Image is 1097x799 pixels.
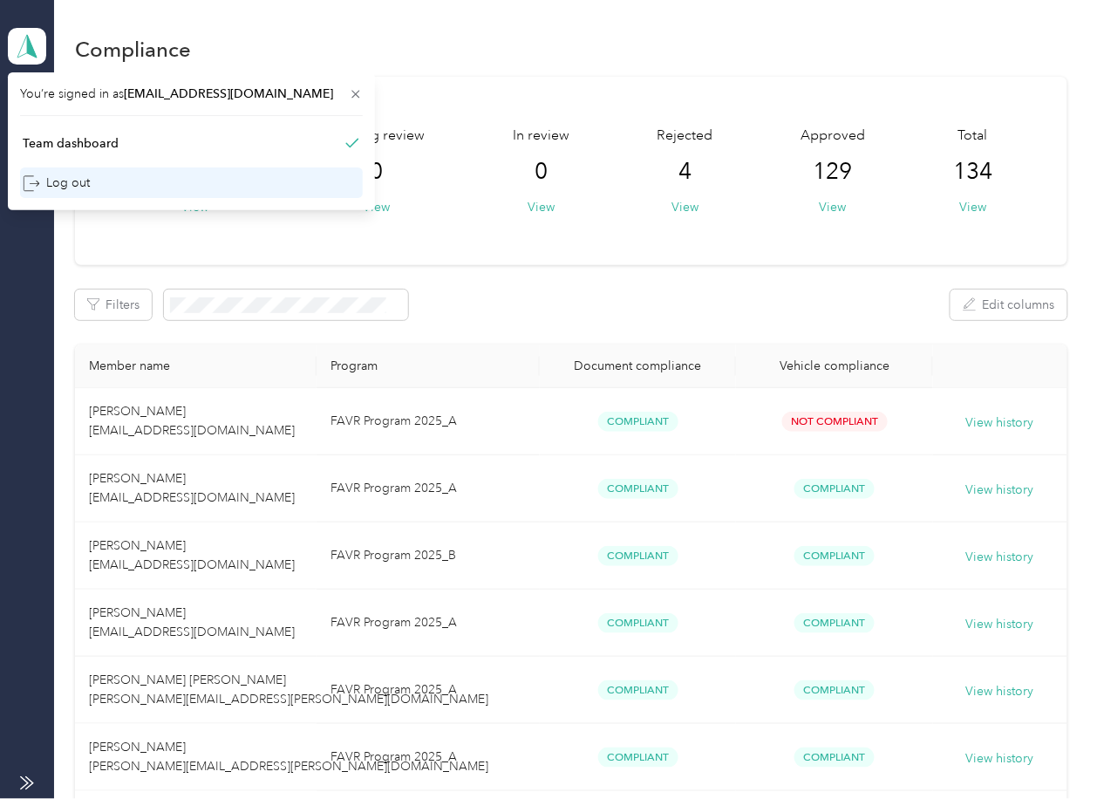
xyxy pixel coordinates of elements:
button: Filters [75,290,152,320]
span: Compliant [794,680,875,700]
span: Compliant [598,546,678,566]
span: [PERSON_NAME] [PERSON_NAME][EMAIL_ADDRESS][PERSON_NAME][DOMAIN_NAME] [89,740,488,774]
td: FAVR Program 2025_A [317,388,540,455]
span: [PERSON_NAME] [EMAIL_ADDRESS][DOMAIN_NAME] [89,538,295,572]
th: Member name [75,345,317,388]
span: Compliant [794,748,875,768]
iframe: Everlance-gr Chat Button Frame [999,701,1097,799]
span: [PERSON_NAME] [PERSON_NAME] [PERSON_NAME][EMAIL_ADDRESS][PERSON_NAME][DOMAIN_NAME] [89,673,488,707]
span: Rejected [658,126,713,147]
span: You’re signed in as [20,85,363,103]
button: View history [966,413,1034,433]
span: Total [958,126,988,147]
span: Compliant [794,479,875,499]
div: Team dashboard [23,134,119,153]
div: Vehicle compliance [750,359,918,373]
button: View history [966,615,1034,634]
button: View [363,198,390,216]
span: Compliant [598,479,678,499]
span: 0 [370,158,383,186]
span: [PERSON_NAME] [EMAIL_ADDRESS][DOMAIN_NAME] [89,471,295,505]
span: 134 [953,158,992,186]
button: View [671,198,698,216]
span: Not Compliant [782,412,888,432]
span: In review [513,126,569,147]
td: FAVR Program 2025_A [317,455,540,522]
button: Edit columns [951,290,1067,320]
span: Compliant [794,613,875,633]
h1: Compliance [75,40,191,58]
td: FAVR Program 2025_A [317,657,540,724]
button: View history [966,749,1034,768]
button: View [959,198,986,216]
span: Compliant [598,613,678,633]
td: FAVR Program 2025_A [317,590,540,657]
span: Pending review [328,126,425,147]
button: View history [966,682,1034,701]
th: Program [317,345,540,388]
button: View history [966,481,1034,500]
div: Document compliance [554,359,722,373]
span: 4 [678,158,692,186]
span: Compliant [598,680,678,700]
span: 0 [535,158,548,186]
td: FAVR Program 2025_A [317,724,540,791]
td: FAVR Program 2025_B [317,522,540,590]
span: [PERSON_NAME] [EMAIL_ADDRESS][DOMAIN_NAME] [89,605,295,639]
span: Compliant [598,748,678,768]
span: Approved [801,126,865,147]
span: [EMAIL_ADDRESS][DOMAIN_NAME] [124,86,333,101]
button: View history [966,548,1034,567]
div: Log out [23,174,90,192]
button: View [528,198,555,216]
button: View [820,198,847,216]
span: 129 [814,158,853,186]
span: [PERSON_NAME] [EMAIL_ADDRESS][DOMAIN_NAME] [89,404,295,438]
span: Compliant [794,546,875,566]
span: Compliant [598,412,678,432]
